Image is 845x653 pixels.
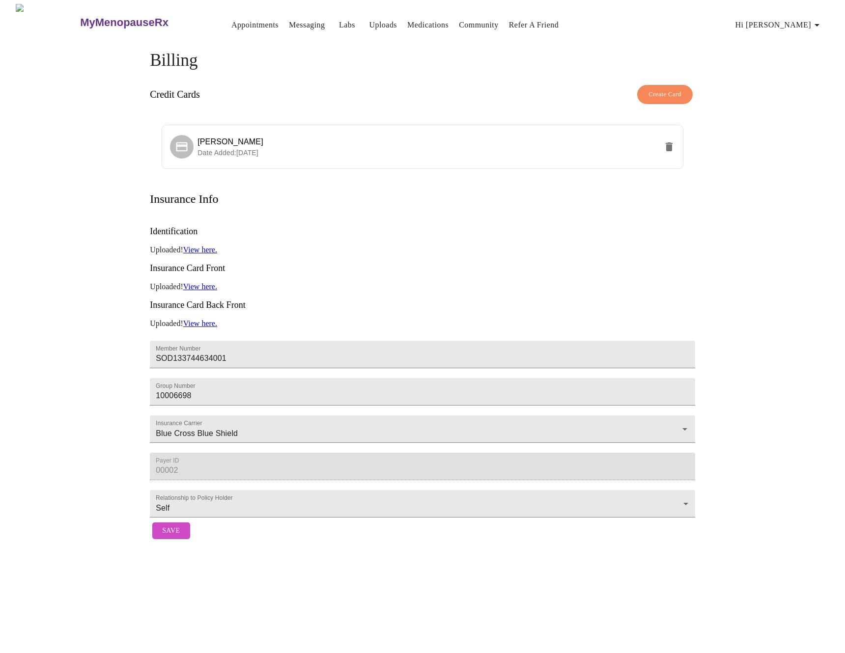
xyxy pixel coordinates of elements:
[735,18,823,32] span: Hi [PERSON_NAME]
[455,15,503,35] button: Community
[150,319,695,328] p: Uploaded!
[285,15,329,35] button: Messaging
[332,15,363,35] button: Labs
[657,135,681,159] button: delete
[403,15,452,35] button: Medications
[152,522,190,540] button: Save
[150,51,695,70] h4: Billing
[162,525,180,537] span: Save
[505,15,563,35] button: Refer a Friend
[80,16,169,29] h3: MyMenopauseRx
[79,5,208,40] a: MyMenopauseRx
[150,263,695,273] h3: Insurance Card Front
[648,89,681,100] span: Create Card
[339,18,355,32] a: Labs
[407,18,449,32] a: Medications
[369,18,397,32] a: Uploads
[150,192,218,206] h3: Insurance Info
[509,18,559,32] a: Refer a Friend
[183,282,217,291] a: View here.
[732,15,827,35] button: Hi [PERSON_NAME]
[150,282,695,291] p: Uploaded!
[637,85,693,104] button: Create Card
[183,245,217,254] a: View here.
[16,4,79,41] img: MyMenopauseRx Logo
[150,490,695,517] div: Self
[459,18,499,32] a: Community
[678,422,692,436] button: Open
[150,89,200,100] h3: Credit Cards
[183,319,217,327] a: View here.
[227,15,282,35] button: Appointments
[150,300,695,310] h3: Insurance Card Back Front
[231,18,279,32] a: Appointments
[366,15,401,35] button: Uploads
[289,18,325,32] a: Messaging
[197,137,263,146] span: [PERSON_NAME]
[197,149,258,157] span: Date Added: [DATE]
[150,226,695,237] h3: Identification
[150,245,695,254] p: Uploaded!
